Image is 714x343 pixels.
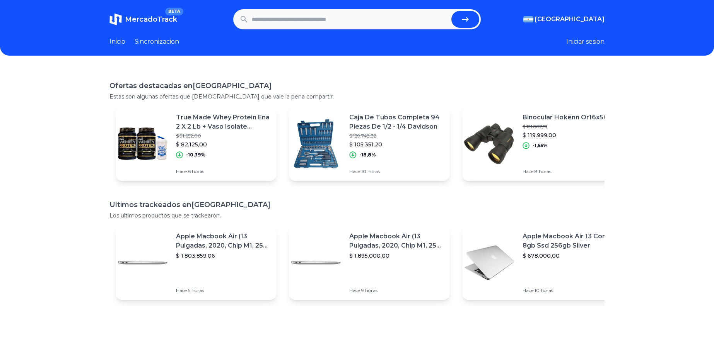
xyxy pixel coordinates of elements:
[165,8,183,15] span: BETA
[359,152,376,158] p: -18,8%
[116,236,170,290] img: Featured image
[176,287,270,294] p: Hace 5 horas
[523,113,608,122] p: Binocular Hokenn Or16x50
[289,226,450,300] a: Featured imageApple Macbook Air (13 Pulgadas, 2020, Chip M1, 256 Gb De Ssd, 8 Gb De Ram) - Plata$...
[349,287,444,294] p: Hace 9 horas
[462,107,623,181] a: Featured imageBinocular Hokenn Or16x50$ 121.887,51$ 119.999,00-1,55%Hace 8 horas
[109,13,177,25] a: MercadoTrackBETA
[535,15,605,24] span: [GEOGRAPHIC_DATA]
[523,168,608,175] p: Hace 8 horas
[523,232,617,250] p: Apple Macbook Air 13 Core I5 8gb Ssd 256gb Silver
[349,252,444,260] p: $ 1.895.000,00
[135,37,179,46] a: Sincronizacion
[523,124,608,130] p: $ 121.887,51
[533,143,548,149] p: -1,55%
[116,117,170,171] img: Featured image
[523,15,605,24] button: [GEOGRAPHIC_DATA]
[176,252,270,260] p: $ 1.803.859,06
[349,113,444,131] p: Caja De Tubos Completa 94 Piezas De 1/2 - 1/4 Davidson
[176,232,270,250] p: Apple Macbook Air (13 Pulgadas, 2020, Chip M1, 256 Gb De Ssd, 8 Gb De Ram) - Plata
[109,199,605,210] h1: Ultimos trackeados en [GEOGRAPHIC_DATA]
[116,107,277,181] a: Featured imageTrue Made Whey Protein Ena 2 X 2 Lb + Vaso Isolate Concentra$ 91.652,00$ 82.125,00-...
[462,236,516,290] img: Featured image
[116,226,277,300] a: Featured imageApple Macbook Air (13 Pulgadas, 2020, Chip M1, 256 Gb De Ssd, 8 Gb De Ram) - Plata$...
[349,232,444,250] p: Apple Macbook Air (13 Pulgadas, 2020, Chip M1, 256 Gb De Ssd, 8 Gb De Ram) - Plata
[523,252,617,260] p: $ 678.000,00
[109,37,125,46] a: Inicio
[462,226,623,300] a: Featured imageApple Macbook Air 13 Core I5 8gb Ssd 256gb Silver$ 678.000,00Hace 10 horas
[176,133,270,139] p: $ 91.652,00
[176,113,270,131] p: True Made Whey Protein Ena 2 X 2 Lb + Vaso Isolate Concentra
[289,236,343,290] img: Featured image
[349,133,444,139] p: $ 129.748,32
[289,107,450,181] a: Featured imageCaja De Tubos Completa 94 Piezas De 1/2 - 1/4 Davidson$ 129.748,32$ 105.351,20-18,8...
[523,131,608,139] p: $ 119.999,00
[176,141,270,148] p: $ 82.125,00
[289,117,343,171] img: Featured image
[109,212,605,219] p: Los ultimos productos que se trackearon.
[566,37,605,46] button: Iniciar sesion
[349,168,444,175] p: Hace 10 horas
[523,287,617,294] p: Hace 10 horas
[186,152,205,158] p: -10,39%
[523,16,533,22] img: Argentina
[349,141,444,148] p: $ 105.351,20
[462,117,516,171] img: Featured image
[109,93,605,100] p: Estas son algunas ofertas que [DEMOGRAPHIC_DATA] que vale la pena compartir.
[125,15,177,24] span: MercadoTrack
[176,168,270,175] p: Hace 6 horas
[109,13,122,25] img: MercadoTrack
[109,80,605,91] h1: Ofertas destacadas en [GEOGRAPHIC_DATA]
